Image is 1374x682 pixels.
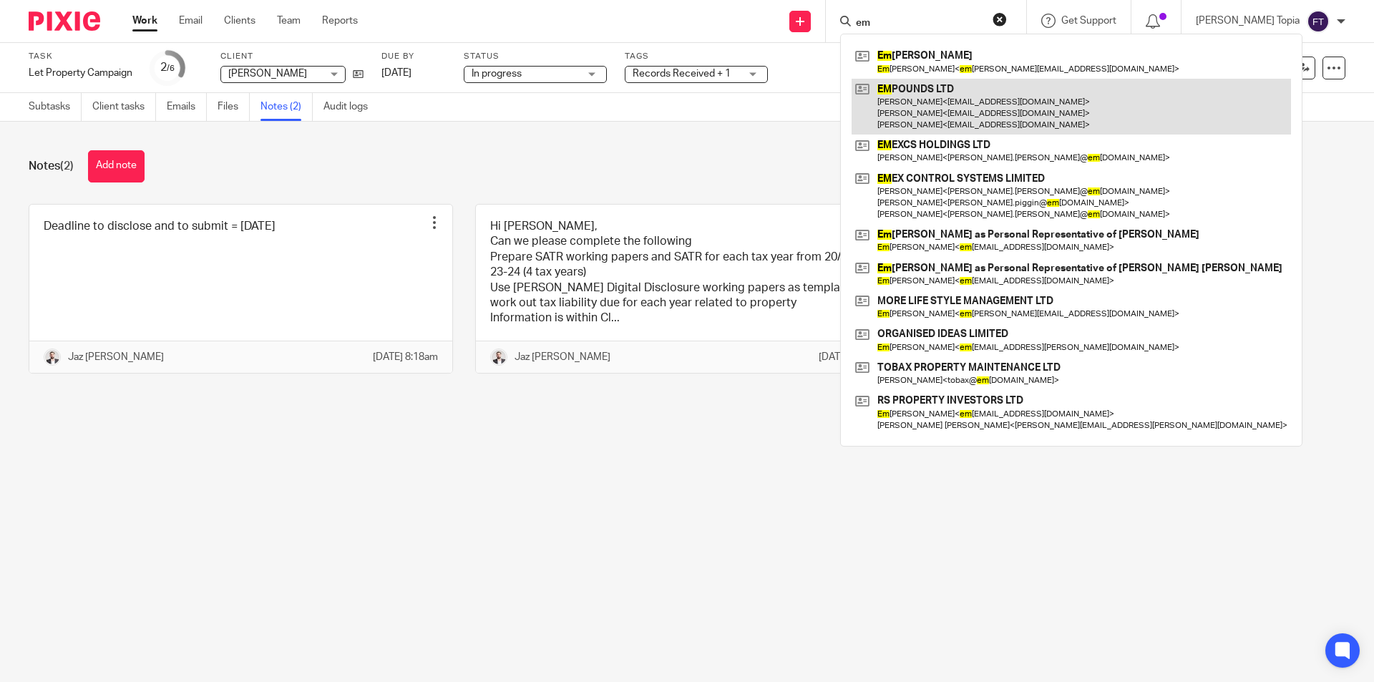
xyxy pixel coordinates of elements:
img: Pixie [29,11,100,31]
a: Work [132,14,157,28]
a: Clients [224,14,255,28]
span: In progress [472,69,522,79]
a: Client tasks [92,93,156,121]
label: Client [220,51,364,62]
p: Jaz [PERSON_NAME] [515,350,610,364]
small: /6 [167,64,175,72]
label: Due by [381,51,446,62]
img: svg%3E [1307,10,1330,33]
a: Team [277,14,301,28]
span: (2) [60,160,74,172]
a: Reports [322,14,358,28]
a: Files [218,93,250,121]
label: Task [29,51,132,62]
input: Search [854,17,983,30]
div: 2 [160,59,175,76]
a: Emails [167,93,207,121]
h1: Notes [29,159,74,174]
span: [PERSON_NAME] [228,69,307,79]
a: Subtasks [29,93,82,121]
p: [DATE] 8:18am [819,350,884,364]
img: 48292-0008-compressed%20square.jpg [490,349,507,366]
p: Jaz [PERSON_NAME] [68,350,164,364]
div: Let Property Campaign [29,66,132,80]
button: Add note [88,150,145,182]
span: Records Received + 1 [633,69,731,79]
a: Email [179,14,203,28]
p: [DATE] 8:18am [373,350,438,364]
button: Clear [993,12,1007,26]
label: Tags [625,51,768,62]
img: 48292-0008-compressed%20square.jpg [44,349,61,366]
span: Get Support [1061,16,1116,26]
a: Notes (2) [260,93,313,121]
span: [DATE] [381,68,411,78]
p: [PERSON_NAME] Topia [1196,14,1300,28]
a: Audit logs [323,93,379,121]
label: Status [464,51,607,62]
